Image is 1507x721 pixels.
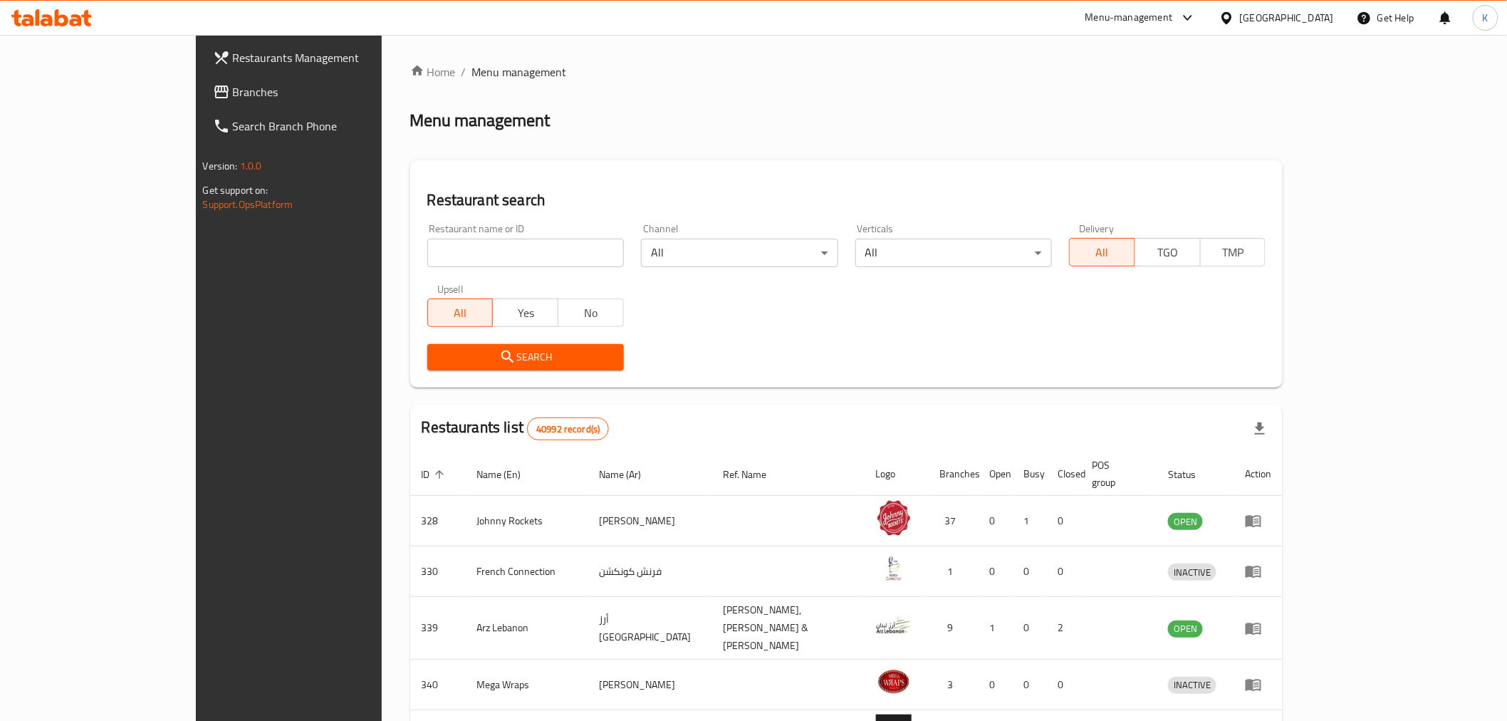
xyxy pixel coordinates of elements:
[588,496,711,546] td: [PERSON_NAME]
[427,344,624,370] button: Search
[202,75,447,109] a: Branches
[599,466,659,483] span: Name (Ar)
[1245,676,1271,693] div: Menu
[1047,452,1081,496] th: Closed
[466,496,588,546] td: Johnny Rockets
[1013,496,1047,546] td: 1
[1093,457,1140,491] span: POS group
[1168,564,1216,581] div: INACTIVE
[876,500,912,536] img: Johnny Rockets
[929,597,979,660] td: 9
[588,660,711,710] td: [PERSON_NAME]
[462,63,466,81] li: /
[437,284,464,294] label: Upsell
[1013,597,1047,660] td: 0
[723,466,785,483] span: Ref. Name
[1075,242,1130,263] span: All
[233,118,436,135] span: Search Branch Phone
[202,109,447,143] a: Search Branch Phone
[1168,514,1203,530] span: OPEN
[1245,620,1271,637] div: Menu
[929,546,979,597] td: 1
[564,303,618,323] span: No
[422,466,449,483] span: ID
[233,83,436,100] span: Branches
[876,608,912,643] img: Arz Lebanon
[1168,621,1203,637] span: OPEN
[233,49,436,66] span: Restaurants Management
[1047,660,1081,710] td: 0
[410,109,551,132] h2: Menu management
[1047,496,1081,546] td: 0
[929,496,979,546] td: 37
[711,597,865,660] td: [PERSON_NAME],[PERSON_NAME] & [PERSON_NAME]
[855,239,1052,267] div: All
[1234,452,1283,496] th: Action
[979,452,1013,496] th: Open
[203,195,293,214] a: Support.OpsPlatform
[979,660,1013,710] td: 0
[203,181,268,199] span: Get support on:
[876,664,912,700] img: Mega Wraps
[1206,242,1261,263] span: TMP
[588,597,711,660] td: أرز [GEOGRAPHIC_DATA]
[528,422,608,436] span: 40992 record(s)
[929,452,979,496] th: Branches
[1013,660,1047,710] td: 0
[1245,563,1271,580] div: Menu
[865,452,929,496] th: Logo
[1079,224,1115,234] label: Delivery
[427,190,1266,211] h2: Restaurant search
[1069,238,1135,266] button: All
[477,466,540,483] span: Name (En)
[979,496,1013,546] td: 0
[1200,238,1266,266] button: TMP
[240,157,262,175] span: 1.0.0
[1168,513,1203,530] div: OPEN
[202,41,447,75] a: Restaurants Management
[876,551,912,586] img: French Connection
[1047,546,1081,597] td: 0
[979,597,1013,660] td: 1
[410,63,1283,81] nav: breadcrumb
[527,417,609,440] div: Total records count
[1245,512,1271,529] div: Menu
[492,299,558,327] button: Yes
[1243,412,1277,446] div: Export file
[1013,452,1047,496] th: Busy
[1240,10,1334,26] div: [GEOGRAPHIC_DATA]
[466,546,588,597] td: French Connection
[1168,677,1216,693] span: INACTIVE
[1168,564,1216,581] span: INACTIVE
[472,63,567,81] span: Menu management
[1141,242,1195,263] span: TGO
[979,546,1013,597] td: 0
[1085,9,1173,26] div: Menu-management
[1168,466,1214,483] span: Status
[466,597,588,660] td: Arz Lebanon
[1168,677,1216,694] div: INACTIVE
[427,239,624,267] input: Search for restaurant name or ID..
[466,660,588,710] td: Mega Wraps
[439,348,612,366] span: Search
[422,417,610,440] h2: Restaurants list
[1013,546,1047,597] td: 0
[427,299,494,327] button: All
[1135,238,1201,266] button: TGO
[641,239,838,267] div: All
[434,303,488,323] span: All
[558,299,624,327] button: No
[588,546,711,597] td: فرنش كونكشن
[929,660,979,710] td: 3
[1047,597,1081,660] td: 2
[203,157,238,175] span: Version:
[499,303,553,323] span: Yes
[1483,10,1488,26] span: K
